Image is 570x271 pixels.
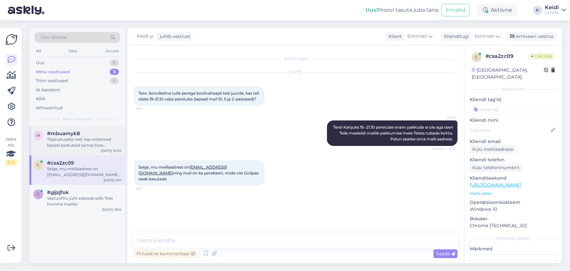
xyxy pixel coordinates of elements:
[137,33,148,40] span: Keidi
[442,4,470,16] button: Emailid
[470,222,557,229] p: Chrome [TECHNICAL_ID]
[36,105,63,111] div: Arhiveeritud
[68,47,79,55] div: Web
[470,190,557,196] p: Vaata edasi ...
[36,96,45,102] div: Kõik
[41,34,67,41] span: Otsi kliente
[47,195,122,207] div: Vastuvõttu juht edastab selle Teile homme meilile!
[35,47,42,55] div: All
[5,136,17,166] div: Vaata siia
[138,165,260,181] span: Selge, mu meiliaadress on ning meil on ka perekaart, mida vist GoSpas saab kasutada
[470,182,521,188] a: [URL][DOMAIN_NAME]
[431,115,456,120] span: Keidi
[470,127,549,134] input: Lisa nimi
[104,178,122,183] div: [DATE] 9:51
[36,60,44,66] div: Uus
[138,91,260,101] span: Tere. Sooviksime tulla perega koolivaheajal teie juurde, kas teil oleks 19-21.10 vaba peretuba (l...
[475,55,478,60] span: c
[47,166,122,178] div: Selge, mu meiliaadress on [EMAIL_ADDRESS][DOMAIN_NAME] ning meil on ka perekaart, mida vist GoSpa...
[101,148,122,153] div: [DATE] 10:30
[441,33,469,40] div: Klienditugi
[134,56,458,62] div: Vestlus algas
[470,117,557,124] p: Kliendi nimi
[470,215,557,222] p: Brauser
[136,106,160,111] span: 9:47
[104,47,120,55] div: Socials
[36,78,68,84] div: Tiimi vestlused
[63,116,92,122] span: Minu vestlused
[470,163,522,172] div: Küsi telefoninumbrit
[545,10,559,15] div: GOSPA
[136,186,160,191] span: 9:51
[109,78,119,84] div: 0
[533,6,542,15] div: K
[470,156,557,163] p: Kliendi telefon
[47,190,69,195] span: #gijzjfok
[134,249,198,258] div: Privaatne kommentaar
[470,145,516,154] div: Küsi meiliaadressi
[470,175,557,182] p: Klienditeekond
[470,206,557,213] p: Windows 10
[36,87,60,93] div: AI Assistent
[545,5,559,10] div: Keidi
[37,133,40,138] span: m
[102,207,122,212] div: [DATE] 18:10
[529,53,555,60] span: Online
[36,69,70,75] div: Minu vestlused
[436,251,455,257] span: Saada
[470,96,557,103] p: Kliendi tag'id
[485,52,529,60] div: # csa2zc09
[431,146,456,151] span: Nähtud ✓ 9:50
[407,33,427,40] span: Estonian
[366,7,378,13] b: Uus!
[5,33,18,46] img: Askly Logo
[366,6,439,14] div: Proovi tasuta juba täna:
[5,160,17,166] div: 2 / 3
[37,162,40,167] span: c
[478,4,517,16] div: Aktiivne
[109,60,119,66] div: 0
[470,86,557,92] div: Kliendi info
[506,32,556,41] div: Arhiveeri vestlus
[545,5,566,15] a: KeidiGOSPA
[386,33,402,40] div: Klient
[470,236,557,242] div: [PERSON_NAME]
[47,160,74,166] span: #csa2zc09
[470,245,557,252] p: Märkmed
[157,33,190,40] div: juhib vestlust
[37,192,40,197] span: g
[475,33,495,40] span: Estonian
[134,69,458,75] div: [DATE]
[472,67,544,81] div: [GEOGRAPHIC_DATA], [GEOGRAPHIC_DATA]
[47,136,122,148] div: Täpsustuseks veel, kas mõlemad lapsed peatuksid samas toas [PERSON_NAME] vanad on lapsed
[110,69,119,75] div: 3
[470,104,557,114] input: Lisa tag
[470,138,557,145] p: Kliendi email
[470,199,557,206] p: Operatsioonisüsteem
[47,131,80,136] span: #mbuamyk8
[333,125,454,141] span: Tere! Kahjuks 19.-21.10 peretube enam pakkuda ei ole aga teen Teile meeleldi mailile pakkumise me...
